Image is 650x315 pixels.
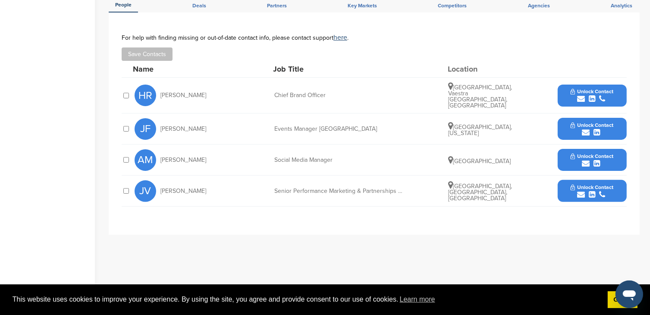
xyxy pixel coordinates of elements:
[611,3,632,8] span: Analytics
[560,116,624,142] button: Unlock Contact
[274,92,404,98] div: Chief Brand Officer
[122,47,173,61] button: Save Contacts
[571,184,613,190] span: Unlock Contact
[438,3,467,8] span: Competitors
[448,157,511,165] span: [GEOGRAPHIC_DATA]
[399,293,436,306] a: learn more about cookies
[160,126,206,132] span: [PERSON_NAME]
[333,33,347,42] a: here
[448,183,512,202] span: [GEOGRAPHIC_DATA], [GEOGRAPHIC_DATA], [GEOGRAPHIC_DATA]
[274,126,404,132] div: Events Manager [GEOGRAPHIC_DATA]
[135,180,156,202] span: JV
[273,65,402,73] div: Job Title
[560,178,624,204] button: Unlock Contact
[115,2,132,7] span: People
[571,88,613,94] span: Unlock Contact
[160,92,206,98] span: [PERSON_NAME]
[135,85,156,106] span: HR
[448,65,512,73] div: Location
[560,147,624,173] button: Unlock Contact
[348,3,377,8] span: Key Markets
[133,65,228,73] div: Name
[560,82,624,108] button: Unlock Contact
[571,153,613,159] span: Unlock Contact
[160,188,206,194] span: [PERSON_NAME]
[528,3,550,8] span: Agencies
[135,149,156,171] span: AM
[192,3,206,8] span: Deals
[267,3,287,8] span: Partners
[122,34,627,41] div: For help with finding missing or out-of-date contact info, please contact support .
[571,122,613,128] span: Unlock Contact
[608,291,637,309] a: dismiss cookie message
[160,157,206,163] span: [PERSON_NAME]
[448,84,512,109] span: [GEOGRAPHIC_DATA], Vaestra [GEOGRAPHIC_DATA], [GEOGRAPHIC_DATA]
[615,280,643,308] iframe: Button to launch messaging window
[13,293,601,306] span: This website uses cookies to improve your experience. By using the site, you agree and provide co...
[274,188,404,194] div: Senior Performance Marketing & Partnerships Manager
[274,157,404,163] div: Social Media Manager
[135,118,156,140] span: JF
[448,123,512,137] span: [GEOGRAPHIC_DATA], [US_STATE]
